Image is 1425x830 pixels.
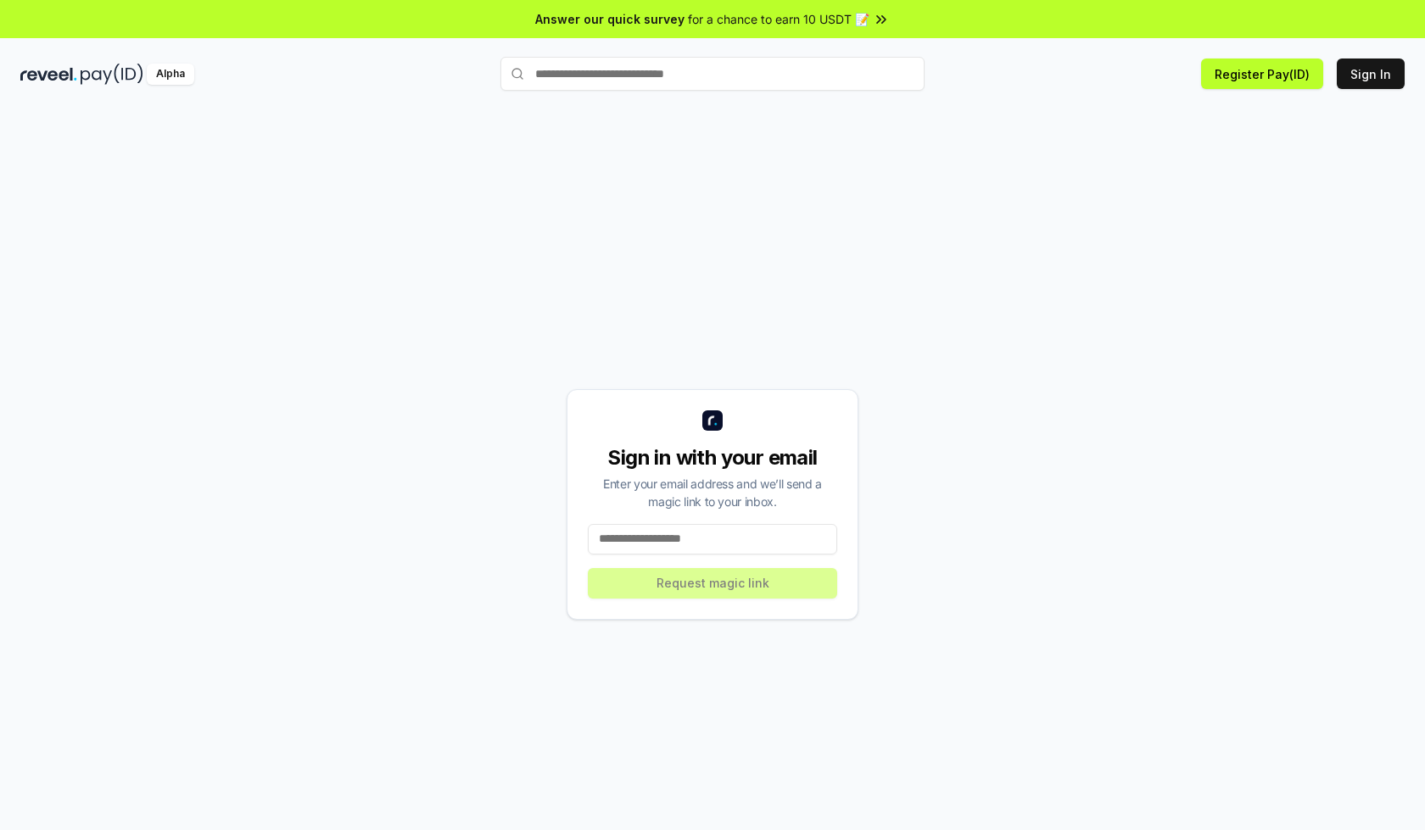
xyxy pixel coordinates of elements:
img: reveel_dark [20,64,77,85]
div: Sign in with your email [588,444,837,471]
button: Sign In [1337,58,1405,89]
div: Alpha [147,64,194,85]
span: for a chance to earn 10 USDT 📝 [688,10,869,28]
div: Enter your email address and we’ll send a magic link to your inbox. [588,475,837,510]
img: pay_id [81,64,143,85]
span: Answer our quick survey [535,10,685,28]
button: Register Pay(ID) [1201,58,1323,89]
img: logo_small [702,410,723,431]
